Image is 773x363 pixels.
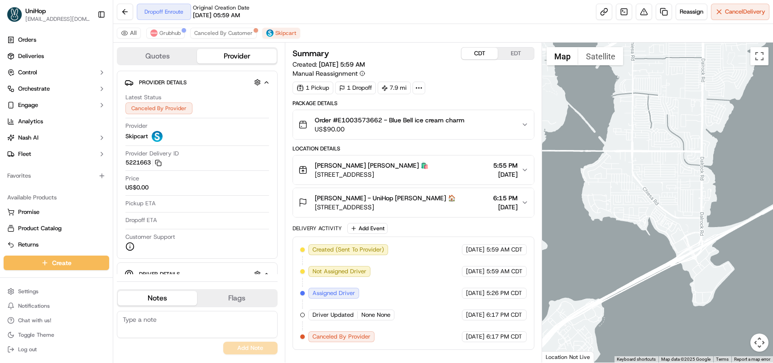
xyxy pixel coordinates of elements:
[319,60,365,68] span: [DATE] 5:59 AM
[493,194,518,203] span: 6:15 PM
[125,266,270,281] button: Driver Details
[18,85,50,93] span: Orchestrate
[4,343,109,356] button: Log out
[18,117,43,126] span: Analytics
[125,159,162,167] button: 5221663
[275,29,296,37] span: Skipcart
[4,300,109,312] button: Notifications
[4,285,109,298] button: Settings
[734,357,770,362] a: Report a map error
[4,114,109,129] a: Analytics
[544,351,574,363] a: Open this area in Google Maps (opens a new window)
[4,205,109,219] button: Promise
[4,237,109,252] button: Returns
[4,82,109,96] button: Orchestrate
[125,75,270,90] button: Provider Details
[7,241,106,249] a: Returns
[4,147,109,161] button: Fleet
[315,125,465,134] span: US$90.00
[125,93,161,102] span: Latest Status
[18,36,36,44] span: Orders
[125,174,139,183] span: Price
[661,357,711,362] span: Map data ©2025 Google
[4,221,109,236] button: Product Catalog
[266,29,274,37] img: profile_skipcart_partner.png
[361,311,390,319] span: None None
[262,28,300,39] button: Skipcart
[493,203,518,212] span: [DATE]
[4,33,109,47] a: Orders
[197,291,276,305] button: Flags
[486,311,522,319] span: 6:17 PM CDT
[18,101,38,109] span: Engage
[4,131,109,145] button: Nash AI
[493,170,518,179] span: [DATE]
[193,11,240,19] span: [DATE] 05:59 AM
[711,4,769,20] button: CancelDelivery
[293,69,358,78] span: Manual Reassignment
[139,79,187,86] span: Provider Details
[197,49,276,63] button: Provider
[4,190,109,205] div: Available Products
[680,8,703,16] span: Reassign
[293,155,534,184] button: [PERSON_NAME] [PERSON_NAME] 🛍️[STREET_ADDRESS]5:55 PM[DATE]
[25,6,46,15] button: UniHop
[544,351,574,363] img: Google
[293,110,534,139] button: Order #E1003573662 - Blue Bell ice cream charmUS$90.00
[312,333,370,341] span: Canceled By Provider
[18,224,62,232] span: Product Catalog
[315,194,456,203] span: [PERSON_NAME] - UniHop [PERSON_NAME] 🏠
[486,289,522,297] span: 5:26 PM CDT
[18,288,38,295] span: Settings
[493,161,518,170] span: 5:55 PM
[750,47,768,65] button: Toggle fullscreen view
[486,333,522,341] span: 6:17 PM CDT
[578,47,623,65] button: Show satellite imagery
[4,329,109,341] button: Toggle Theme
[486,246,523,254] span: 5:59 AM CDT
[118,49,197,63] button: Quotes
[750,334,768,352] button: Map camera controls
[18,302,50,310] span: Notifications
[125,150,179,158] span: Provider Delivery ID
[725,8,765,16] span: Cancel Delivery
[466,333,485,341] span: [DATE]
[18,331,54,339] span: Toggle Theme
[146,28,185,39] button: Grubhub
[4,256,109,270] button: Create
[315,161,428,170] span: [PERSON_NAME] [PERSON_NAME] 🛍️
[315,170,428,179] span: [STREET_ADDRESS]
[152,131,163,142] img: profile_skipcart_partner.png
[18,150,31,158] span: Fleet
[486,267,523,276] span: 5:59 AM CDT
[466,311,485,319] span: [DATE]
[335,82,376,94] div: 1 Dropoff
[293,82,333,94] div: 1 Pickup
[293,225,342,232] div: Delivery Activity
[125,216,157,224] span: Dropoff ETA
[312,289,355,297] span: Assigned Driver
[378,82,411,94] div: 7.9 mi
[676,4,707,20] button: Reassign
[293,188,534,217] button: [PERSON_NAME] - UniHop [PERSON_NAME] 🏠[STREET_ADDRESS]6:15 PM[DATE]
[52,258,72,267] span: Create
[7,224,106,232] a: Product Catalog
[461,48,498,59] button: CDT
[312,311,354,319] span: Driver Updated
[25,15,90,23] span: [EMAIL_ADDRESS][DOMAIN_NAME]
[125,199,156,208] span: Pickup ETA
[4,65,109,80] button: Control
[18,346,37,353] span: Log out
[125,184,149,192] span: US$0.00
[117,28,141,39] button: All
[4,314,109,327] button: Chat with us!
[293,100,534,107] div: Package Details
[194,29,253,37] span: Canceled By Customer
[315,116,465,125] span: Order #E1003573662 - Blue Bell ice cream charm
[347,223,388,234] button: Add Event
[18,317,51,324] span: Chat with us!
[18,52,44,60] span: Deliveries
[4,4,94,25] button: UniHopUniHop[EMAIL_ADDRESS][DOMAIN_NAME]
[466,289,485,297] span: [DATE]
